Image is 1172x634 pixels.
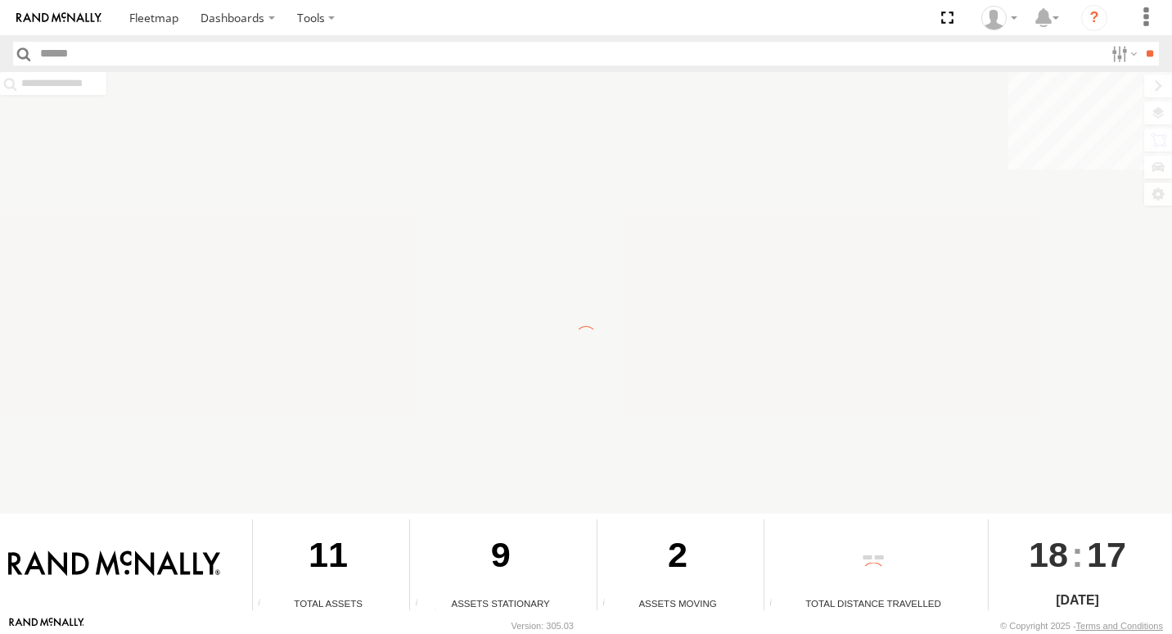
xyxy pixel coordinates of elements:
div: 9 [410,519,591,596]
div: Assets Stationary [410,596,591,610]
div: : [989,519,1166,590]
div: [DATE] [989,591,1166,610]
img: Rand McNally [8,550,220,578]
img: rand-logo.svg [16,12,101,24]
div: 11 [253,519,403,596]
div: Total Distance Travelled [764,596,982,610]
div: 2 [597,519,758,596]
span: 18 [1029,519,1068,590]
div: Total Assets [253,596,403,610]
span: 17 [1087,519,1126,590]
a: Visit our Website [9,618,84,634]
a: Terms and Conditions [1076,621,1163,631]
div: Version: 305.03 [512,621,574,631]
div: Valeo Dash [976,6,1023,30]
div: Total distance travelled by all assets within specified date range and applied filters [764,598,789,610]
div: Total number of Enabled Assets [253,598,277,610]
div: Total number of assets current stationary. [410,598,435,610]
div: Assets Moving [597,596,758,610]
i: ? [1081,5,1107,31]
div: © Copyright 2025 - [1000,621,1163,631]
div: Total number of assets current in transit. [597,598,622,610]
label: Search Filter Options [1105,42,1140,66]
